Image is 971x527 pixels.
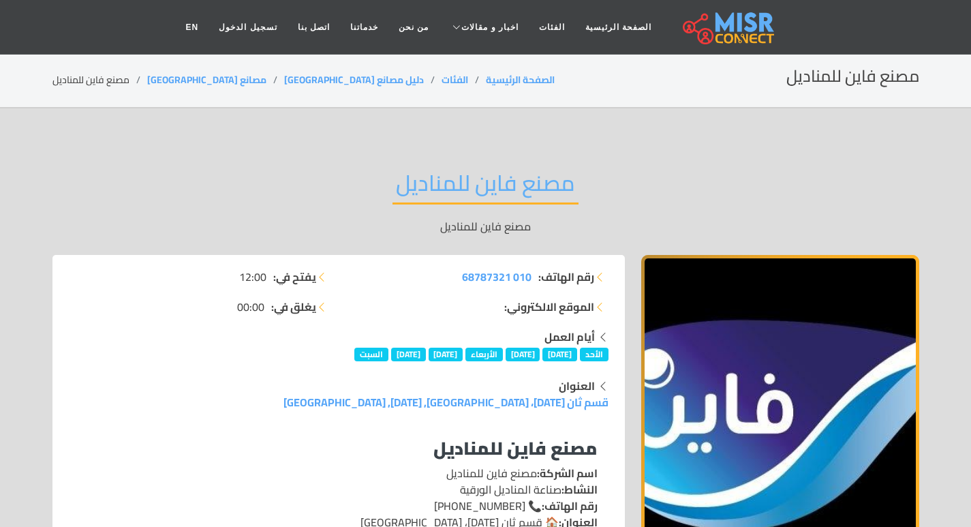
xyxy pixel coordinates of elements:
[439,14,529,40] a: اخبار و مقالات
[504,299,594,315] strong: الموقع الالكتروني:
[288,14,340,40] a: اتصل بنا
[392,170,579,205] h2: مصنع فاين للمناديل
[429,348,463,361] span: [DATE]
[559,376,595,396] strong: العنوان
[340,14,388,40] a: خدماتنا
[580,348,608,361] span: الأحد
[271,299,316,315] strong: يغلق في:
[391,348,426,361] span: [DATE]
[529,14,575,40] a: الفئات
[538,269,594,285] strong: رقم الهاتف:
[544,327,595,347] strong: أيام العمل
[237,299,264,315] span: 00:00
[52,73,147,87] li: مصنع فاين للمناديل
[388,14,439,40] a: من نحن
[354,348,388,361] span: السبت
[461,21,519,33] span: اخبار و مقالات
[284,71,424,89] a: دليل مصانع [GEOGRAPHIC_DATA]
[433,432,598,465] strong: مصنع فاين للمناديل
[506,348,540,361] span: [DATE]
[486,71,555,89] a: الصفحة الرئيسية
[537,463,598,483] strong: اسم الشركة:
[575,14,662,40] a: الصفحة الرئيسية
[273,269,316,285] strong: يفتح في:
[52,218,919,235] p: مصنع فاين للمناديل
[542,496,598,516] strong: رقم الهاتف:
[239,269,266,285] span: 12:00
[542,348,577,361] span: [DATE]
[209,14,287,40] a: تسجيل الدخول
[786,67,919,87] h2: مصنع فاين للمناديل
[462,267,531,287] span: 010 68787321
[442,71,468,89] a: الفئات
[462,269,531,285] a: 010 68787321
[465,348,503,361] span: الأربعاء
[561,479,598,500] strong: النشاط:
[147,71,266,89] a: مصانع [GEOGRAPHIC_DATA]
[283,392,608,412] a: قسم ثان [DATE]، [GEOGRAPHIC_DATA], [DATE], [GEOGRAPHIC_DATA]
[683,10,774,44] img: main.misr_connect
[176,14,209,40] a: EN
